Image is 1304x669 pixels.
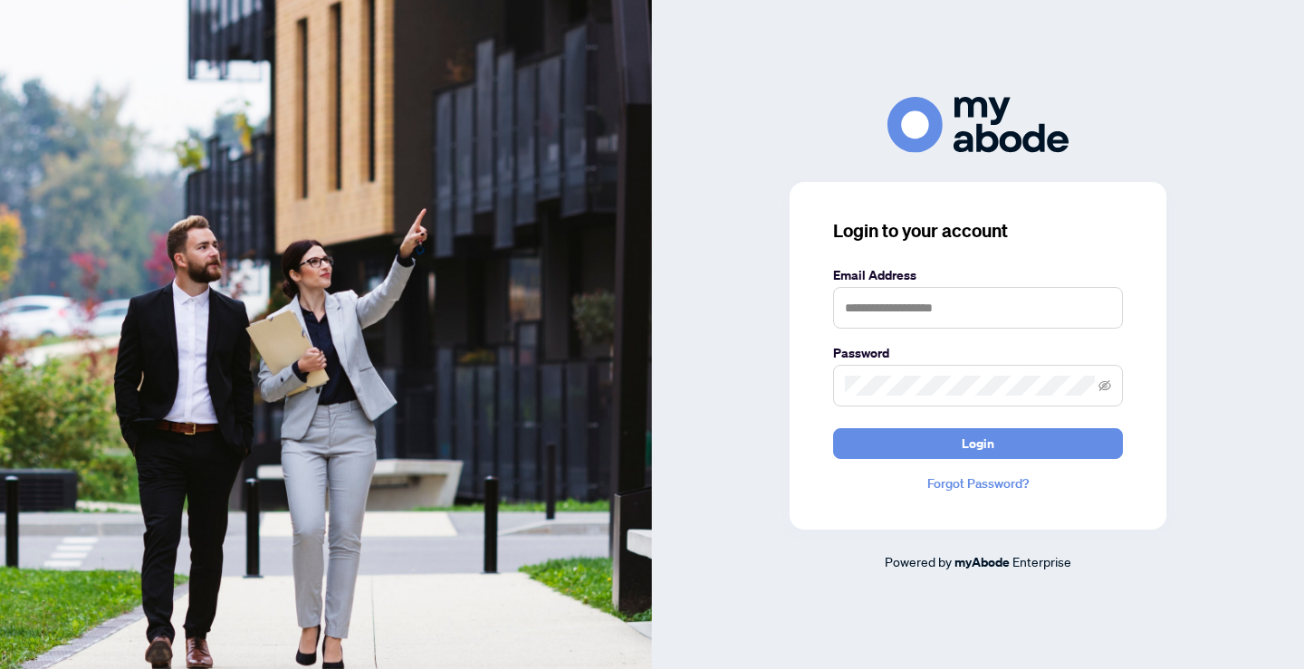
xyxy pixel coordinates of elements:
span: Powered by [885,553,952,569]
span: Enterprise [1012,553,1071,569]
h3: Login to your account [833,218,1123,244]
img: ma-logo [887,97,1069,152]
span: eye-invisible [1098,379,1111,392]
span: Login [962,429,994,458]
label: Email Address [833,265,1123,285]
label: Password [833,343,1123,363]
a: Forgot Password? [833,473,1123,493]
button: Login [833,428,1123,459]
a: myAbode [954,552,1010,572]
